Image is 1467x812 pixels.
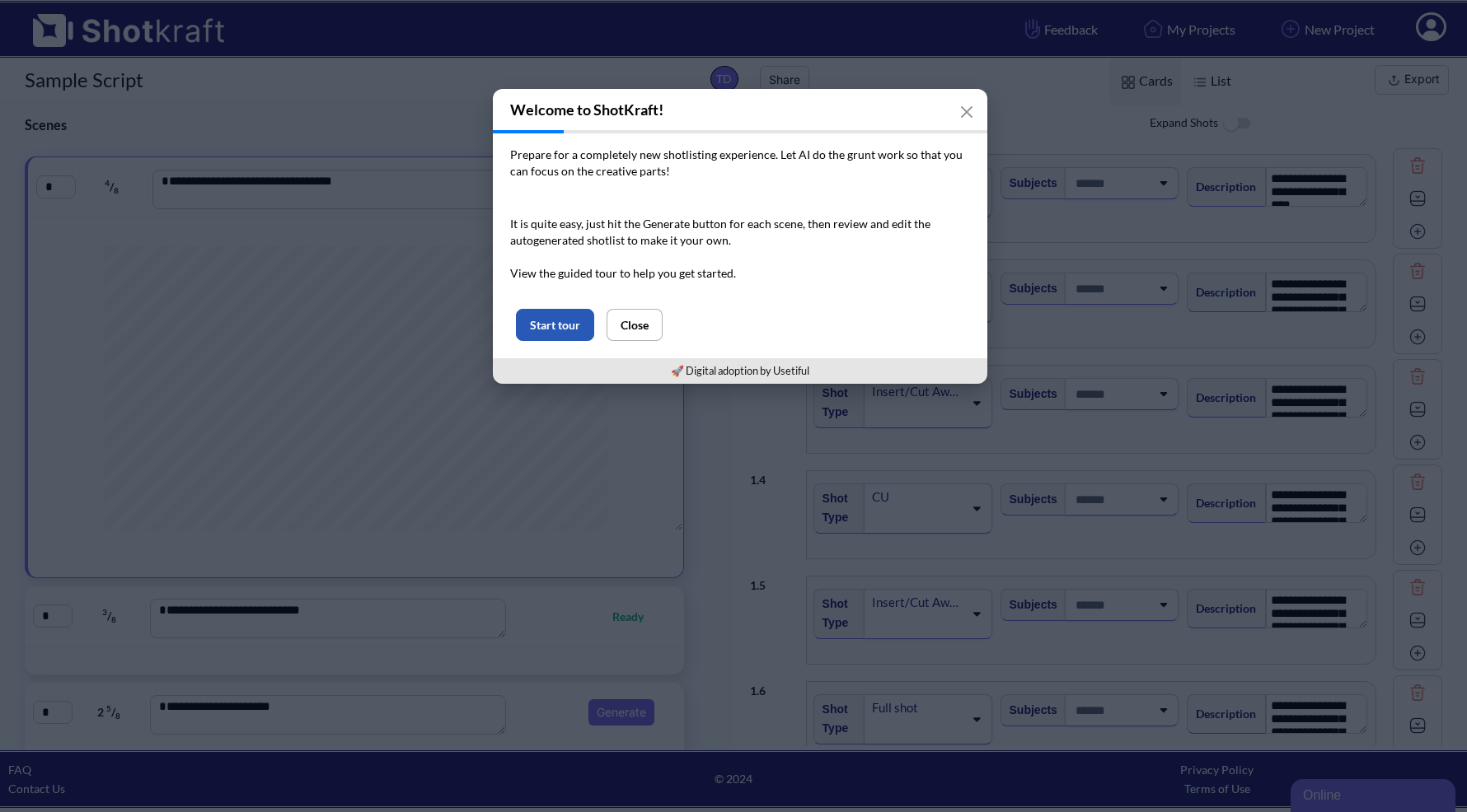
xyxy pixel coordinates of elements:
button: Close [607,309,663,341]
a: 🚀 Digital adoption by Usetiful [671,364,809,377]
div: Online [12,10,152,30]
h3: Welcome to ShotKraft! [493,89,987,130]
button: Start tour [516,309,594,341]
span: Prepare for a completely new shotlisting experience. [510,147,778,161]
p: It is quite easy, just hit the Generate button for each scene, then review and edit the autogener... [510,216,970,282]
